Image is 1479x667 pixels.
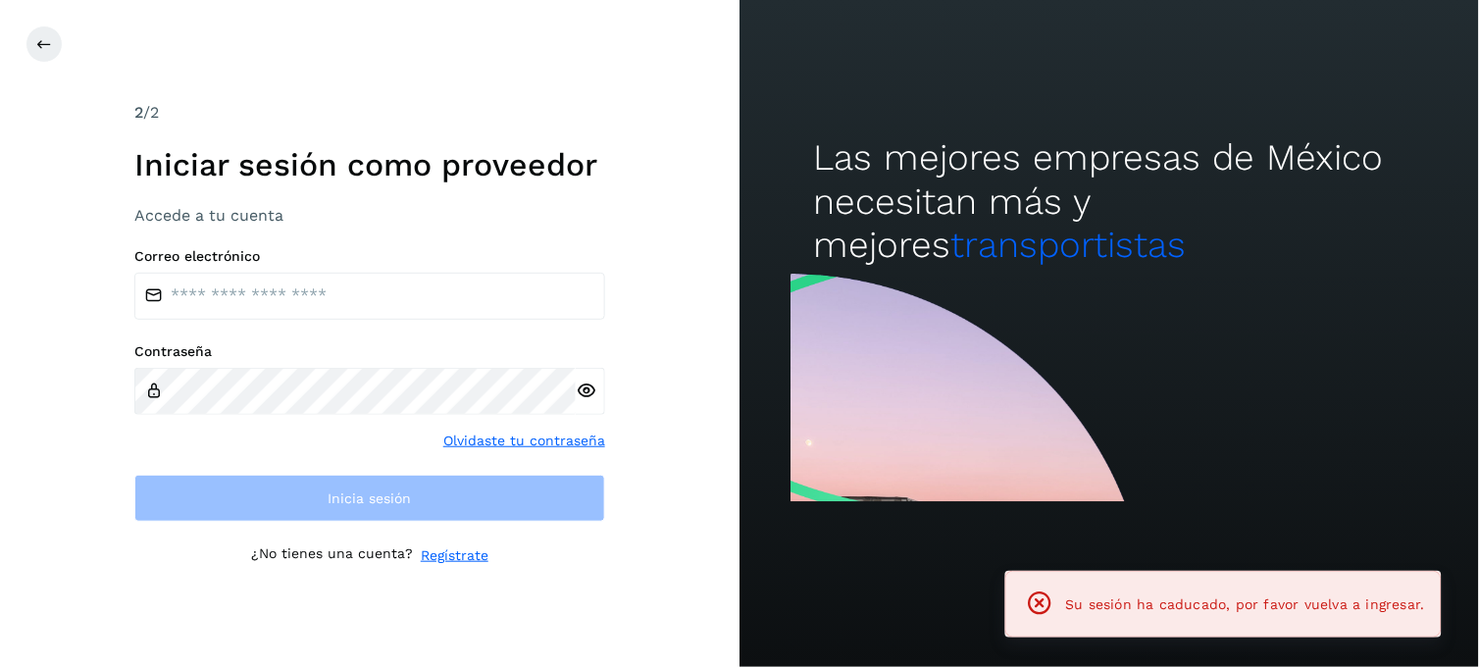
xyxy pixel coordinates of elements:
span: Inicia sesión [329,491,412,505]
label: Correo electrónico [134,248,605,265]
span: Su sesión ha caducado, por favor vuelva a ingresar. [1066,596,1425,612]
span: transportistas [950,224,1186,266]
h3: Accede a tu cuenta [134,206,605,225]
a: Regístrate [421,545,488,566]
span: 2 [134,103,143,122]
h1: Iniciar sesión como proveedor [134,146,605,183]
a: Olvidaste tu contraseña [443,431,605,451]
button: Inicia sesión [134,475,605,522]
label: Contraseña [134,343,605,360]
h2: Las mejores empresas de México necesitan más y mejores [813,136,1404,267]
div: /2 [134,101,605,125]
p: ¿No tienes una cuenta? [251,545,413,566]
